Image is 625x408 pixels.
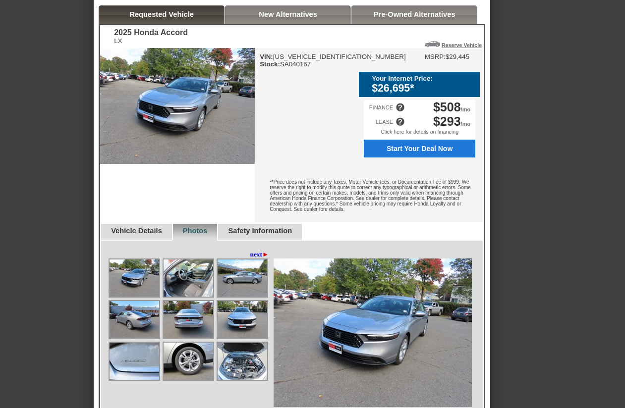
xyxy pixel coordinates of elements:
b: VIN: [260,53,273,60]
img: Image.aspx [218,301,267,338]
a: Safety Information [228,227,292,235]
a: Reserve Vehicle [442,42,482,48]
div: $26,695* [372,82,475,95]
td: MSRP: [425,53,446,60]
img: Image.aspx [164,343,213,380]
a: next► [250,251,269,258]
a: Vehicle Details [111,227,162,235]
div: [US_VEHICLE_IDENTIFICATION_NUMBER] SA040167 [260,53,406,68]
div: /mo [433,100,470,114]
img: Image.aspx [218,343,267,380]
span: $293 [433,114,461,128]
div: Click here for details on financing [364,129,475,140]
img: Image.aspx [110,343,159,380]
span: Start Your Deal Now [369,145,470,153]
a: Requested Vehicle [129,10,194,18]
b: Stock: [260,60,280,68]
img: Image.aspx [274,258,472,407]
a: Photos [183,227,208,235]
img: Image.aspx [218,259,267,297]
td: $29,445 [446,53,469,60]
a: Pre-Owned Alternatives [374,10,455,18]
img: Image.aspx [164,301,213,338]
span: $508 [433,100,461,114]
font: *Price does not include any Taxes, Motor Vehicle fees, or Documentation Fee of $999. We reserve t... [270,179,471,212]
div: LEASE [376,119,393,125]
img: Image.aspx [164,259,213,297]
span: ► [262,251,269,258]
div: Your Internet Price: [372,75,475,82]
a: New Alternatives [259,10,317,18]
img: Image.aspx [110,301,159,338]
div: LX [114,37,188,45]
img: Icon_ReserveVehicleCar.png [425,41,440,47]
div: 2025 Honda Accord [114,28,188,37]
img: 2025 Honda Accord [100,48,255,164]
div: /mo [433,114,470,129]
img: Image.aspx [110,259,159,297]
div: FINANCE [369,104,393,110]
